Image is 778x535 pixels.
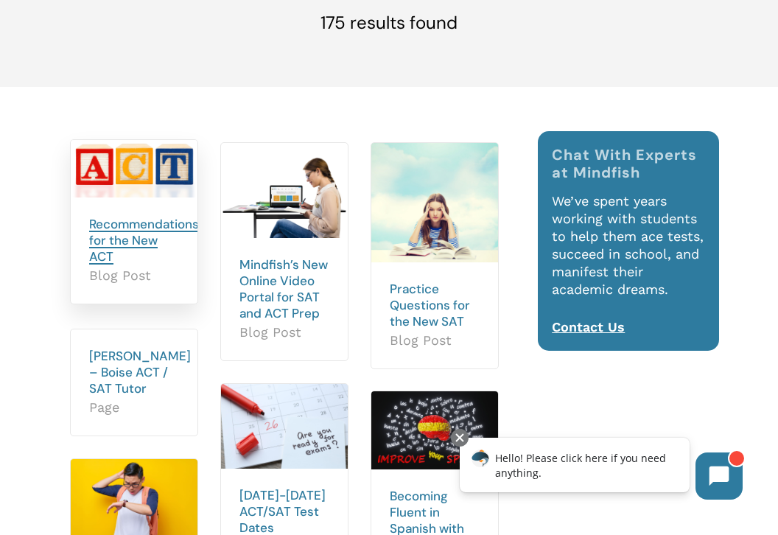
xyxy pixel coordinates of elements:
img: American,College,Test,Act,Alphabet,Blocks,Over,White,Background. [71,140,197,197]
span: Blog Post [239,324,329,341]
img: Mindifsh Dashboard header image [221,143,348,238]
span: Page [89,399,179,416]
iframe: Chatbot [444,426,757,514]
a: Recommendations for the New ACT [89,216,199,265]
span: 175 results found [320,11,458,34]
a: Mindfish’s New Online Video Portal for SAT and ACT Prep [239,256,328,321]
a: Contact Us [552,319,625,335]
p: We’ve spent years working with students to help them ace tests, succeed in school, and manifest t... [552,192,704,318]
span: Blog Post [89,267,179,284]
span: Blog Post [390,332,480,349]
a: [PERSON_NAME] – Boise ACT / SAT Tutor [89,348,191,396]
a: Practice Questions for the New SAT [390,281,470,329]
h4: Chat With Experts at Mindfish [552,146,704,181]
